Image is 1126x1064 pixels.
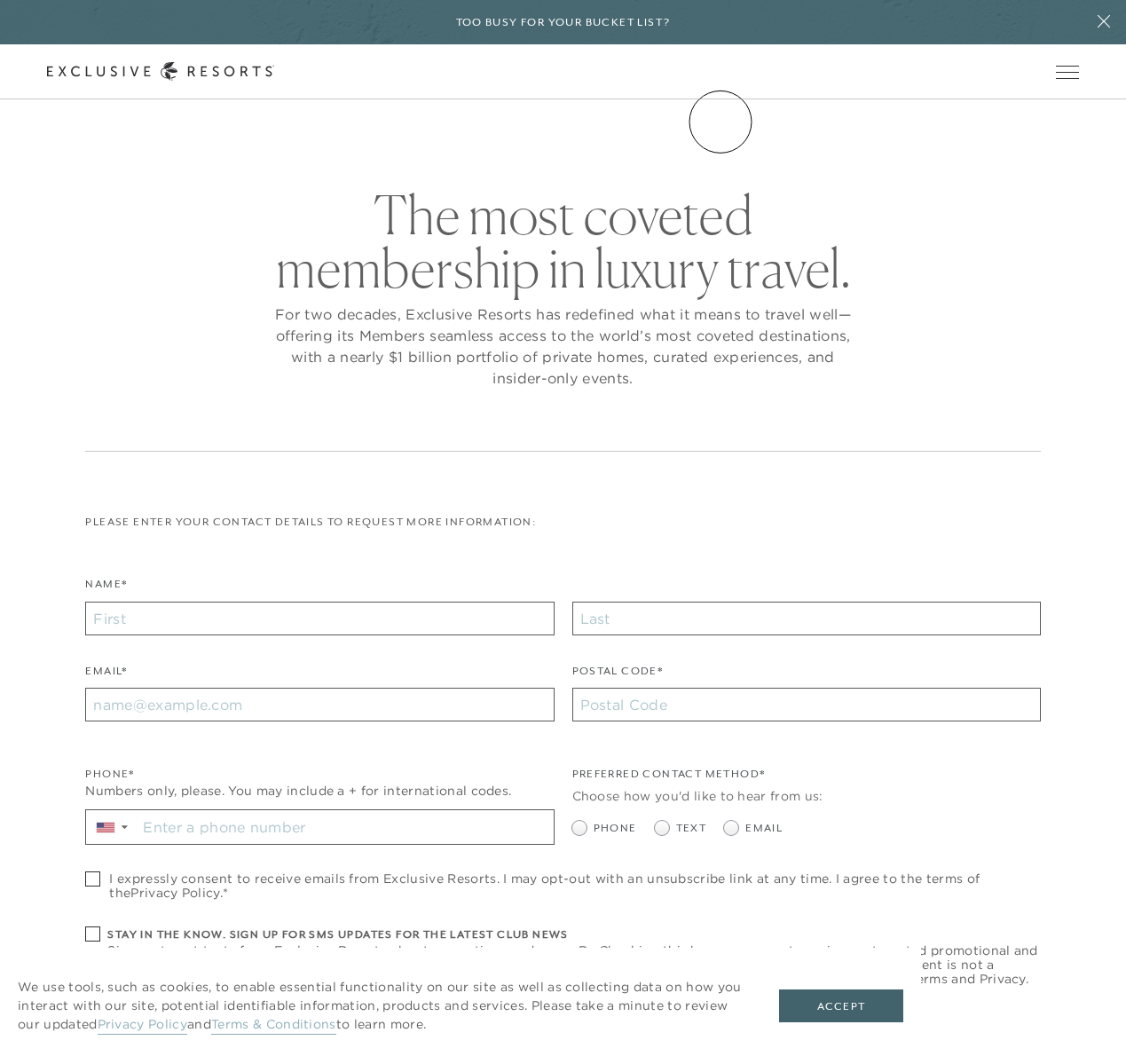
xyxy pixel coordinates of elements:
[676,820,707,837] span: Text
[85,782,554,800] div: Numbers only, please. You may include a + for international codes.
[456,14,671,31] h6: Too busy for your bucket list?
[271,303,856,389] p: For two decades, Exclusive Resorts has redefined what it means to travel well—offering its Member...
[107,926,1040,943] h6: Stay in the know. Sign up for sms updates for the latest club news
[572,602,1041,635] input: Last
[745,820,783,837] span: Email
[85,602,554,635] input: First
[119,822,130,832] span: ▼
[85,576,127,602] label: Name*
[572,766,766,792] legend: Preferred Contact Method*
[271,188,856,295] h2: The most coveted membership in luxury travel.
[572,663,664,689] label: Postal Code*
[594,820,637,837] span: Phone
[572,688,1041,721] input: Postal Code
[779,989,903,1023] button: Accept
[572,787,1041,806] div: Choose how you'd like to hear from us:
[137,810,553,844] input: Enter a phone number
[98,1016,187,1035] a: Privacy Policy
[211,1016,336,1035] a: Terms & Conditions
[85,514,1040,531] p: Please enter your contact details to request more information:
[18,978,744,1034] p: We use tools, such as cookies, to enable essential functionality on our site as well as collectin...
[130,885,219,901] a: Privacy Policy
[85,766,554,783] div: Phone*
[85,688,554,721] input: name@example.com
[109,871,1040,900] span: I expressly consent to receive emails from Exclusive Resorts. I may opt-out with an unsubscribe l...
[85,663,127,689] label: Email*
[107,943,1040,986] span: Sign up to get texts from Exclusive Resorts about promotions and news. By Checking this box, you ...
[1056,66,1079,78] button: Open navigation
[86,810,137,844] div: Country Code Selector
